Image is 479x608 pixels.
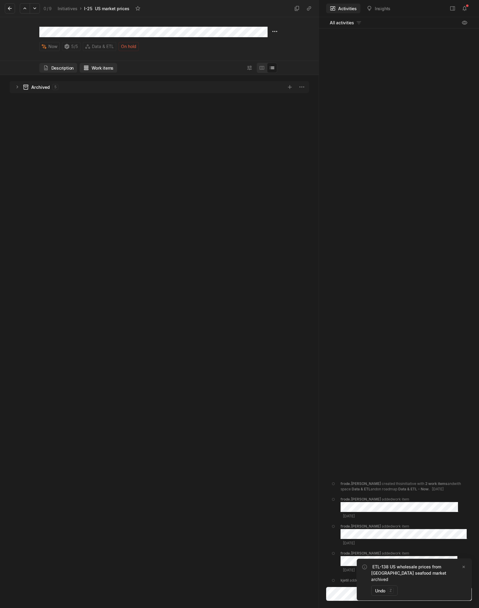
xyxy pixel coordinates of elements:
[341,551,468,573] div: added work item .
[84,5,92,12] div: I-25
[267,63,277,73] button: Change to mode list_view
[80,5,82,11] div: ›
[56,5,79,13] a: Initiatives
[343,568,355,572] span: [DATE]
[31,84,50,90] div: Archived
[62,42,80,51] div: 5 / 5
[257,63,277,73] div: board and list toggle
[388,588,394,594] kbd: z
[432,487,444,491] span: [DATE]
[341,524,468,546] div: added work item .
[341,524,381,528] span: frode.[PERSON_NAME]
[343,541,355,545] span: [DATE]
[48,42,57,51] span: Now
[330,20,354,26] span: All activities
[352,487,371,491] span: Data & ETL
[326,4,360,13] button: Activities
[80,63,117,73] button: Work items
[52,84,58,90] div: 5
[371,585,398,596] button: Undoz
[398,487,429,491] span: Data & ETL - Now
[343,514,355,518] span: [DATE]
[121,42,136,51] span: On hold
[341,578,398,583] div: added label .
[341,481,468,492] div: created this initiative with and with space and on roadmap .
[257,63,267,73] button: Change to mode board_view
[326,18,365,28] button: All activities
[341,578,349,582] span: kjetil
[363,4,394,13] button: Insights
[341,497,381,501] span: frode.[PERSON_NAME]
[371,564,459,582] div: archived
[92,42,114,51] span: Data & ETL
[95,5,129,12] div: US market prices
[341,551,381,555] span: frode.[PERSON_NAME]
[44,5,52,12] div: 0 9
[341,497,468,519] div: added work item .
[39,63,77,73] button: Description
[341,481,381,486] span: frode.[PERSON_NAME]
[371,564,447,576] a: ETL-138 US wholesale prices from [GEOGRAPHIC_DATA] seafood market
[47,6,48,11] span: /
[425,481,447,486] span: 2 work item s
